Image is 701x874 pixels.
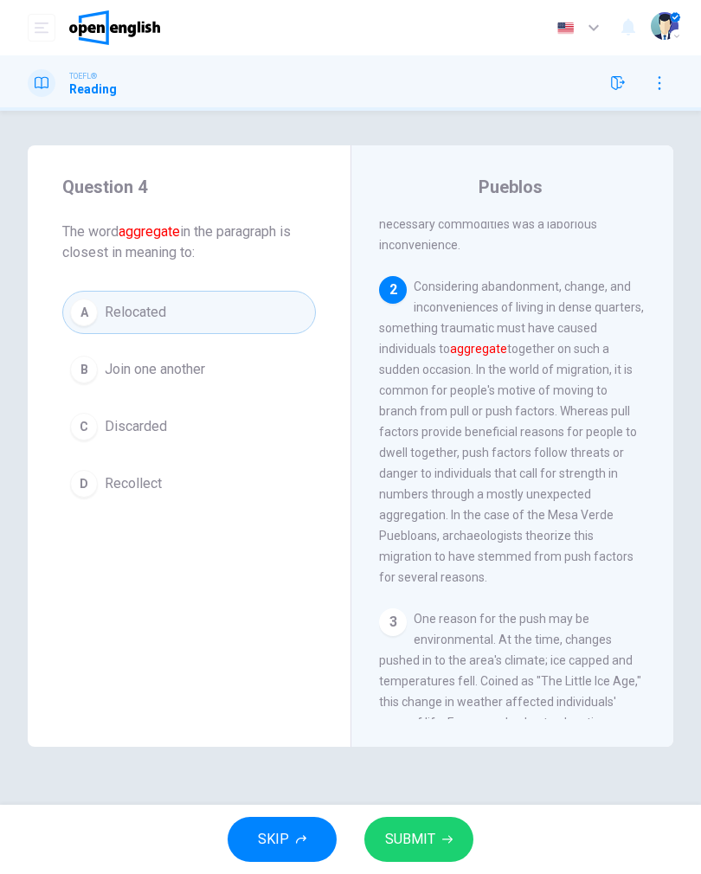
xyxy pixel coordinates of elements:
img: en [555,22,576,35]
img: OpenEnglish logo [69,10,160,45]
span: Join one another [105,359,205,380]
div: 3 [379,608,407,636]
span: TOEFL® [69,70,97,82]
button: ARelocated [62,291,316,334]
span: SUBMIT [385,827,435,852]
font: aggregate [119,223,180,240]
span: Discarded [105,416,167,437]
button: SUBMIT [364,817,473,862]
button: BJoin one another [62,348,316,391]
div: D [70,470,98,498]
h4: Pueblos [479,173,543,201]
h1: Reading [69,82,117,96]
font: aggregate [450,342,507,356]
div: B [70,356,98,383]
button: SKIP [228,817,337,862]
span: Considering abandonment, change, and inconveniences of living in dense quarters, something trauma... [379,280,644,584]
span: SKIP [258,827,289,852]
h4: Question 4 [62,173,316,201]
div: A [70,299,98,326]
span: The word in the paragraph is closest in meaning to: [62,222,316,263]
span: Recollect [105,473,162,494]
span: Relocated [105,302,166,323]
div: 2 [379,276,407,304]
img: Profile picture [651,12,678,40]
button: DRecollect [62,462,316,505]
button: CDiscarded [62,405,316,448]
button: open mobile menu [28,14,55,42]
div: C [70,413,98,440]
